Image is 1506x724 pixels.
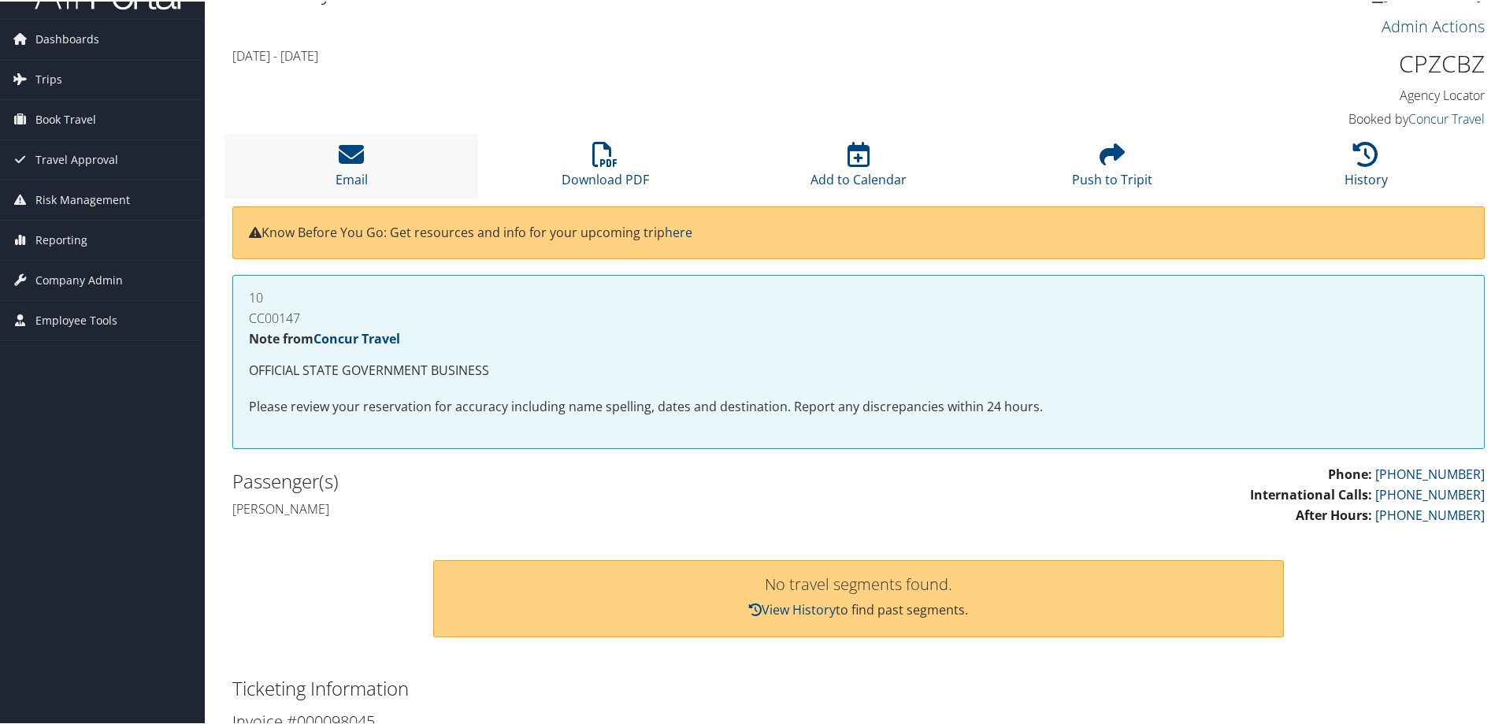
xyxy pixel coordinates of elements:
[232,46,1166,63] h4: [DATE] - [DATE]
[249,310,1468,323] h4: CC00147
[232,674,1485,700] h2: Ticketing Information
[249,329,400,346] strong: Note from
[35,139,118,178] span: Travel Approval
[35,18,99,58] span: Dashboards
[35,219,87,258] span: Reporting
[35,299,117,339] span: Employee Tools
[35,98,96,138] span: Book Travel
[249,359,1468,380] p: OFFICIAL STATE GOVERNMENT BUSINESS
[810,149,907,187] a: Add to Calendar
[1072,149,1152,187] a: Push to Tripit
[249,395,1468,416] p: Please review your reservation for accuracy including name spelling, dates and destination. Repor...
[749,600,836,617] a: View History
[232,499,847,516] h4: [PERSON_NAME]
[313,329,400,346] a: Concur Travel
[35,259,123,299] span: Company Admin
[336,149,368,187] a: Email
[1375,505,1485,522] a: [PHONE_NUMBER]
[450,575,1267,591] h3: No travel segments found.
[1189,85,1485,102] h4: Agency Locator
[1250,485,1372,502] strong: International Calls:
[1408,109,1485,126] a: Concur Travel
[35,58,62,98] span: Trips
[1189,109,1485,126] h4: Booked by
[249,290,1468,303] h4: 10
[1189,46,1485,79] h1: CPZCBZ
[1345,149,1388,187] a: History
[1382,14,1485,35] a: Admin Actions
[1296,505,1372,522] strong: After Hours:
[1375,485,1485,502] a: [PHONE_NUMBER]
[1328,464,1372,481] strong: Phone:
[562,149,649,187] a: Download PDF
[35,179,130,218] span: Risk Management
[232,466,847,493] h2: Passenger(s)
[249,221,1468,242] p: Know Before You Go: Get resources and info for your upcoming trip
[450,599,1267,619] p: to find past segments.
[1375,464,1485,481] a: [PHONE_NUMBER]
[665,222,692,239] a: here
